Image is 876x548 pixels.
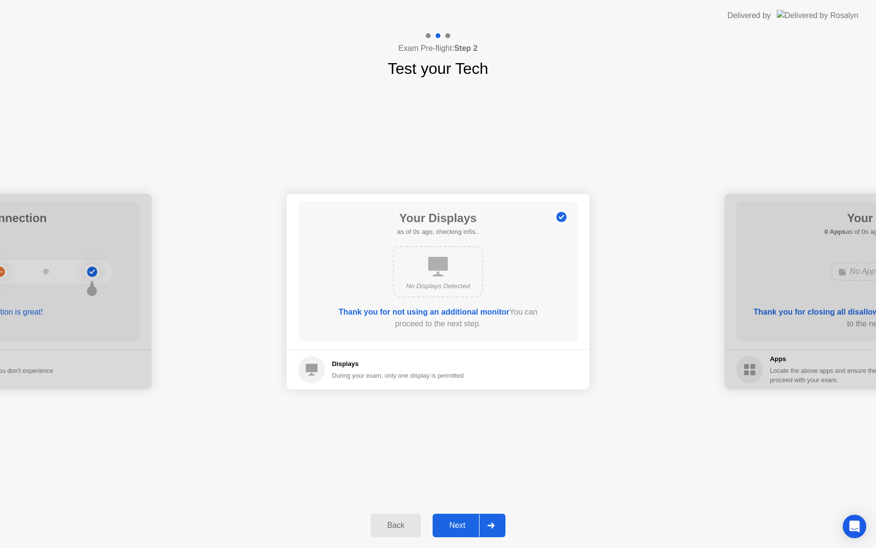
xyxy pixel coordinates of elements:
h4: Exam Pre-flight: [398,43,478,54]
img: Delivered by Rosalyn [777,10,858,21]
button: Back [371,514,421,537]
div: Open Intercom Messenger [843,515,866,538]
h5: as of 0s ago, checking in5s.. [397,227,479,237]
div: During your exam, only one display is permitted [332,371,464,380]
b: Step 2 [454,44,478,52]
button: Next [433,514,505,537]
b: Thank you for not using an additional monitor [339,308,509,316]
h5: Displays [332,359,464,369]
div: Delivered by [727,10,771,22]
div: No Displays Detected [402,281,474,291]
div: You can proceed to the next step. [326,306,550,330]
h1: Your Displays [397,209,479,227]
h1: Test your Tech [388,57,488,80]
div: Back [373,521,418,530]
div: Next [436,521,479,530]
